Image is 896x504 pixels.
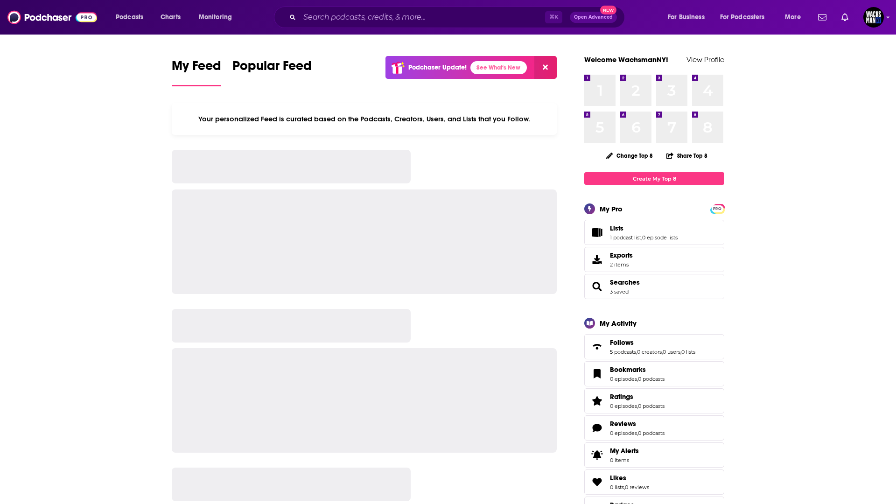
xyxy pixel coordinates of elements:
[814,9,830,25] a: Show notifications dropdown
[570,12,617,23] button: Open AdvancedNew
[408,63,467,71] p: Podchaser Update!
[638,376,665,382] a: 0 podcasts
[680,349,681,355] span: ,
[610,457,639,463] span: 0 items
[610,474,626,482] span: Likes
[584,442,724,468] a: My Alerts
[686,55,724,64] a: View Profile
[638,430,665,436] a: 0 podcasts
[283,7,634,28] div: Search podcasts, credits, & more...
[584,274,724,299] span: Searches
[232,58,312,86] a: Popular Feed
[610,349,636,355] a: 5 podcasts
[610,278,640,287] a: Searches
[610,484,624,490] a: 0 lists
[588,253,606,266] span: Exports
[610,365,665,374] a: Bookmarks
[588,448,606,462] span: My Alerts
[545,11,562,23] span: ⌘ K
[637,376,638,382] span: ,
[863,7,884,28] span: Logged in as WachsmanNY
[192,10,244,25] button: open menu
[584,247,724,272] a: Exports
[600,319,637,328] div: My Activity
[7,8,97,26] img: Podchaser - Follow, Share and Rate Podcasts
[584,361,724,386] span: Bookmarks
[470,61,527,74] a: See What's New
[681,349,695,355] a: 0 lists
[610,420,665,428] a: Reviews
[601,150,658,161] button: Change Top 8
[584,172,724,185] a: Create My Top 8
[588,421,606,434] a: Reviews
[610,224,623,232] span: Lists
[636,349,637,355] span: ,
[610,447,639,455] span: My Alerts
[172,58,221,79] span: My Feed
[300,10,545,25] input: Search podcasts, credits, & more...
[610,338,695,347] a: Follows
[785,11,801,24] span: More
[666,147,708,165] button: Share Top 8
[172,103,557,135] div: Your personalized Feed is curated based on the Podcasts, Creators, Users, and Lists that you Follow.
[662,349,663,355] span: ,
[584,388,724,413] span: Ratings
[610,376,637,382] a: 0 episodes
[584,55,668,64] a: Welcome WachsmanNY!
[588,280,606,293] a: Searches
[610,338,634,347] span: Follows
[588,476,606,489] a: Likes
[574,15,613,20] span: Open Advanced
[637,403,638,409] span: ,
[588,367,606,380] a: Bookmarks
[610,392,665,401] a: Ratings
[712,205,723,212] a: PRO
[600,6,617,14] span: New
[720,11,765,24] span: For Podcasters
[661,10,716,25] button: open menu
[588,340,606,353] a: Follows
[588,226,606,239] a: Lists
[588,394,606,407] a: Ratings
[232,58,312,79] span: Popular Feed
[668,11,705,24] span: For Business
[610,420,636,428] span: Reviews
[116,11,143,24] span: Podcasts
[610,365,646,374] span: Bookmarks
[637,349,662,355] a: 0 creators
[199,11,232,24] span: Monitoring
[584,469,724,495] span: Likes
[714,10,778,25] button: open menu
[641,234,642,241] span: ,
[610,224,678,232] a: Lists
[154,10,186,25] a: Charts
[610,430,637,436] a: 0 episodes
[610,288,629,295] a: 3 saved
[610,474,649,482] a: Likes
[584,220,724,245] span: Lists
[863,7,884,28] img: User Profile
[663,349,680,355] a: 0 users
[600,204,623,213] div: My Pro
[610,251,633,259] span: Exports
[625,484,649,490] a: 0 reviews
[109,10,155,25] button: open menu
[610,234,641,241] a: 1 podcast list
[584,334,724,359] span: Follows
[624,484,625,490] span: ,
[172,58,221,86] a: My Feed
[778,10,812,25] button: open menu
[610,403,637,409] a: 0 episodes
[610,261,633,268] span: 2 items
[637,430,638,436] span: ,
[638,403,665,409] a: 0 podcasts
[642,234,678,241] a: 0 episode lists
[584,415,724,441] span: Reviews
[161,11,181,24] span: Charts
[863,7,884,28] button: Show profile menu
